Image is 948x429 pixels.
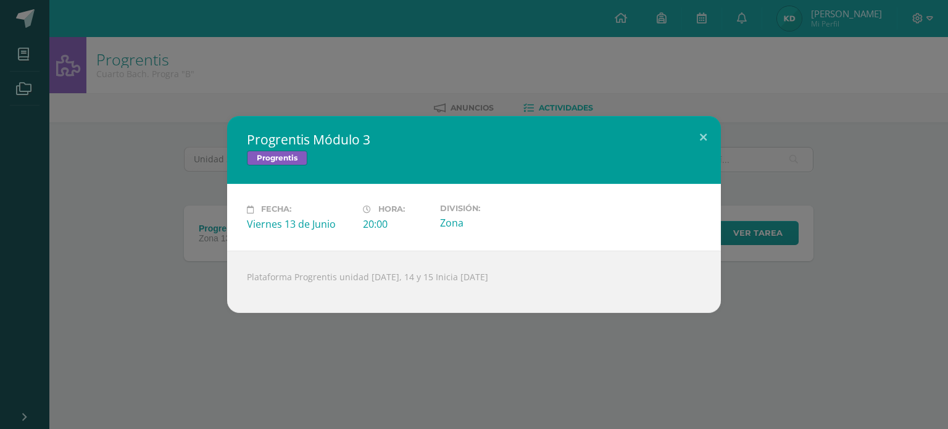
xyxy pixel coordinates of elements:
[247,151,307,165] span: Progrentis
[247,217,353,231] div: Viernes 13 de Junio
[440,216,546,230] div: Zona
[363,217,430,231] div: 20:00
[261,205,291,214] span: Fecha:
[378,205,405,214] span: Hora:
[227,251,721,313] div: Plataforma Progrentis unidad [DATE], 14 y 15 Inicia [DATE]
[247,131,701,148] h2: Progrentis Módulo 3
[686,116,721,158] button: Close (Esc)
[440,204,546,213] label: División:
